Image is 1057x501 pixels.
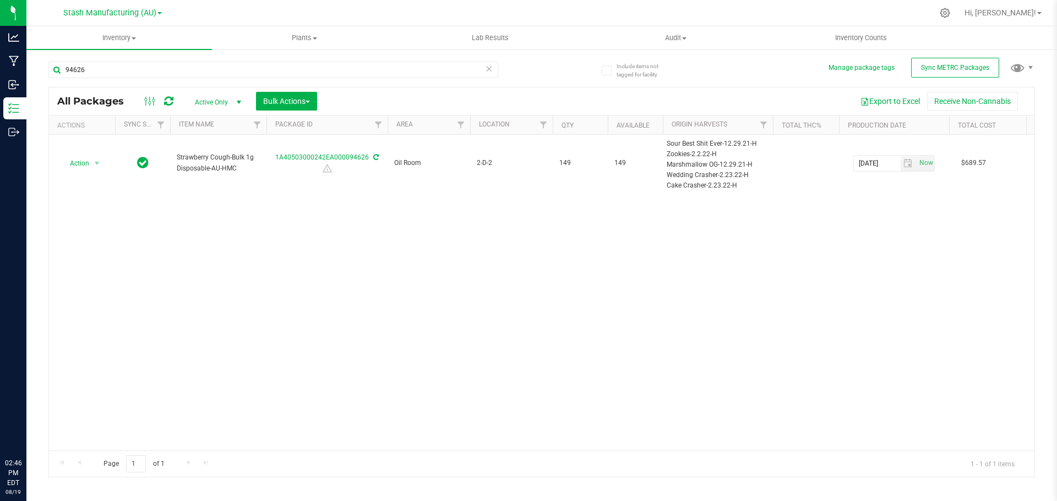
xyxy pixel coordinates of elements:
[584,33,768,43] span: Audit
[667,149,770,159] div: Zookies-2.2.22-H
[63,8,156,18] span: Stash Manufacturing (AU)
[256,92,317,111] button: Bulk Actions
[124,120,166,128] a: Sync Status
[94,455,173,472] span: Page of 1
[927,92,1018,111] button: Receive Non-Cannabis
[372,153,379,161] span: Sync from Compliance System
[559,158,601,168] span: 149
[617,122,650,129] a: Available
[8,126,19,137] inline-svg: Outbound
[212,26,397,49] a: Plants
[265,163,389,174] div: Contains Remediated Product
[917,155,935,171] span: Set Current date
[397,26,583,49] a: Lab Results
[958,122,996,129] a: Total Cost
[667,170,770,180] div: Wedding Crasher-2.23.22-H
[769,26,954,49] a: Inventory Counts
[485,62,493,76] span: Clear
[11,413,44,446] iframe: Resource center
[457,33,524,43] span: Lab Results
[617,62,672,79] span: Include items not tagged for facility
[152,115,170,134] a: Filter
[820,33,902,43] span: Inventory Counts
[8,103,19,114] inline-svg: Inventory
[8,56,19,67] inline-svg: Manufacturing
[8,32,19,43] inline-svg: Analytics
[916,156,934,171] span: select
[477,158,546,168] span: 2-D-2
[921,64,989,71] span: Sync METRC Packages
[213,33,397,43] span: Plants
[938,8,952,18] div: Manage settings
[8,79,19,90] inline-svg: Inbound
[137,155,149,170] span: In Sync
[667,180,770,191] div: Cake Crasher-2.23.22-H
[275,120,313,128] a: Package ID
[562,122,574,129] a: Qty
[248,115,266,134] a: Filter
[263,97,310,106] span: Bulk Actions
[672,120,727,128] a: Origin Harvests
[667,159,770,170] div: Marshmallow OG-12.29.21-H
[848,122,906,129] a: Production Date
[5,488,21,496] p: 08/19
[829,63,895,73] button: Manage package tags
[853,92,927,111] button: Export to Excel
[90,156,104,171] span: select
[60,156,90,171] span: Action
[26,26,212,49] a: Inventory
[583,26,769,49] a: Audit
[755,115,773,134] a: Filter
[782,122,821,129] a: Total THC%
[57,122,111,129] div: Actions
[275,153,369,161] a: 1A40503000242EA000094626
[667,139,770,149] div: Sour Best Shit Ever-12.29.21-H
[956,155,991,171] span: $689.57
[452,115,470,134] a: Filter
[396,120,413,128] a: Area
[535,115,553,134] a: Filter
[911,58,999,78] button: Sync METRC Packages
[57,95,135,107] span: All Packages
[962,455,1023,472] span: 1 - 1 of 1 items
[479,120,510,128] a: Location
[26,33,212,43] span: Inventory
[177,152,260,173] span: Strawberry Cough-Bulk 1g Disposable-AU-HMC
[126,455,146,472] input: 1
[901,156,917,171] span: select
[179,120,214,128] a: Item Name
[965,8,1036,17] span: Hi, [PERSON_NAME]!
[394,158,464,168] span: Oil Room
[369,115,388,134] a: Filter
[614,158,656,168] span: 149
[5,458,21,488] p: 02:46 PM EDT
[48,62,498,78] input: Search Package ID, Item Name, SKU, Lot or Part Number...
